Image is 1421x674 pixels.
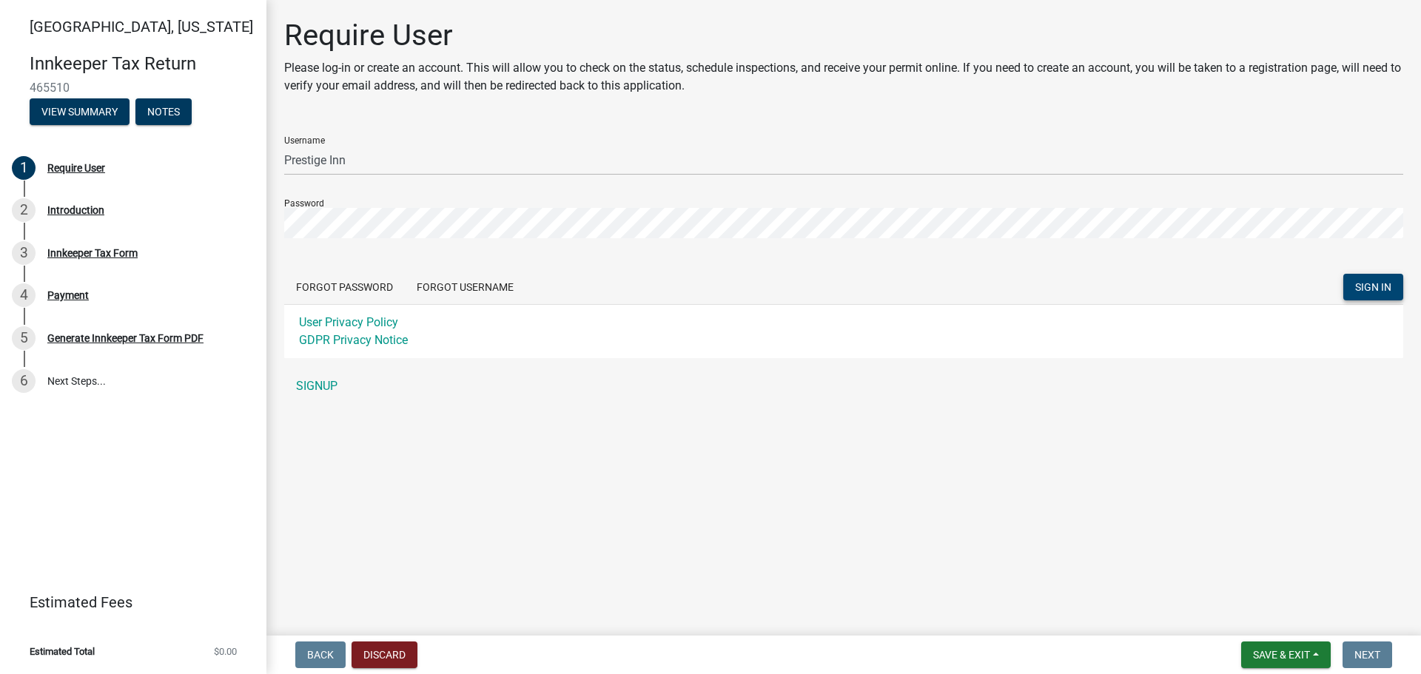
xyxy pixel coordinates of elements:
div: Payment [47,290,89,300]
a: SIGNUP [284,371,1403,401]
div: Introduction [47,205,104,215]
span: [GEOGRAPHIC_DATA], [US_STATE] [30,18,253,36]
div: 4 [12,283,36,307]
a: GDPR Privacy Notice [299,333,408,347]
div: 1 [12,156,36,180]
button: Discard [352,641,417,668]
span: Back [307,649,334,661]
wm-modal-confirm: Notes [135,107,192,118]
h1: Require User [284,18,1403,53]
button: Forgot Password [284,274,405,300]
div: 3 [12,241,36,265]
button: Back [295,641,346,668]
button: Forgot Username [405,274,525,300]
span: Save & Exit [1253,649,1310,661]
a: Estimated Fees [12,587,243,617]
button: Notes [135,98,192,125]
div: Innkeeper Tax Form [47,248,138,258]
span: Estimated Total [30,647,95,656]
div: Generate Innkeeper Tax Form PDF [47,333,204,343]
button: Next [1343,641,1392,668]
span: Next [1354,649,1380,661]
p: Please log-in or create an account. This will allow you to check on the status, schedule inspecti... [284,59,1403,95]
span: SIGN IN [1355,281,1391,293]
a: User Privacy Policy [299,315,398,329]
span: 465510 [30,81,237,95]
div: 5 [12,326,36,350]
div: 6 [12,369,36,393]
span: $0.00 [214,647,237,656]
button: SIGN IN [1343,274,1403,300]
button: View Summary [30,98,130,125]
div: Require User [47,163,105,173]
button: Save & Exit [1241,641,1331,668]
wm-modal-confirm: Summary [30,107,130,118]
div: 2 [12,198,36,222]
h4: Innkeeper Tax Return [30,53,255,75]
